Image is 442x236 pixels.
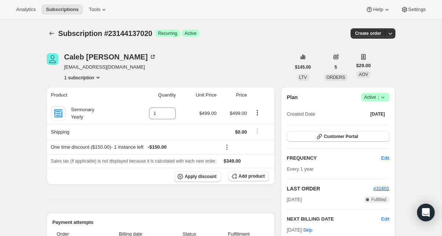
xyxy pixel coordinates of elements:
button: Apply discount [174,171,221,182]
span: $29.00 [356,62,371,69]
button: Create order [351,28,385,39]
button: Product actions [251,109,263,117]
span: Analytics [16,7,36,12]
span: Subscriptions [46,7,79,12]
span: $145.00 [295,64,311,70]
span: Tools [89,7,100,12]
button: Subscriptions [41,4,83,15]
span: $499.00 [199,110,217,116]
button: $145.00 [291,62,315,72]
th: Product [47,87,128,103]
a: #31601 [373,186,389,191]
div: Sermonary [66,106,95,121]
span: Apply discount [185,174,217,179]
span: $499.00 [230,110,247,116]
button: Product actions [64,74,102,81]
button: Help [361,4,395,15]
button: 5 [330,62,341,72]
h2: Plan [287,94,298,101]
span: ORDERS [326,75,345,80]
th: Shipping [47,124,128,140]
th: Price [219,87,249,103]
th: Quantity [127,87,178,103]
button: Customer Portal [287,131,389,142]
button: [DATE] [366,109,390,119]
button: Analytics [12,4,40,15]
button: Edit [377,152,394,164]
div: One time discount ($150.00) - 1 instance left [51,144,217,151]
button: Edit [381,215,389,223]
button: Settings [396,4,430,15]
div: Caleb [PERSON_NAME] [64,53,157,61]
span: [EMAIL_ADDRESS][DOMAIN_NAME] [64,63,157,71]
span: Customer Portal [324,134,358,139]
th: Unit Price [178,87,219,103]
h2: FREQUENCY [287,155,381,162]
span: | [378,94,379,100]
span: Created Date [287,110,315,118]
span: $0.00 [235,129,247,135]
span: [DATE] [370,111,385,117]
h2: NEXT BILLING DATE [287,215,381,223]
span: Help [373,7,383,12]
span: $349.00 [224,158,241,164]
span: Settings [408,7,426,12]
span: Skip [303,226,312,234]
span: [DATE] · [287,227,312,233]
span: - $150.00 [148,144,166,151]
img: product img [51,106,66,121]
button: Tools [84,4,112,15]
span: Recurring [158,30,177,36]
div: Open Intercom Messenger [417,204,435,221]
small: Yearly [71,115,83,120]
h2: Payment attempts [52,219,269,226]
button: Add product [228,171,269,181]
span: Sales tax (if applicable) is not displayed because it is calculated with each new order. [51,159,217,164]
h2: LAST ORDER [287,185,373,192]
span: AOV [359,72,368,77]
span: Active [364,94,387,101]
span: Add product [239,173,265,179]
button: #31601 [373,185,389,192]
button: Shipping actions [251,127,263,135]
span: Active [185,30,197,36]
button: Subscriptions [47,28,57,39]
span: [DATE] [287,196,302,203]
button: Skip [299,224,317,236]
span: Every 1 year [287,166,314,172]
span: Caleb Daniels [47,53,58,65]
span: 5 [334,64,337,70]
span: Edit [381,155,389,162]
span: Fulfilled [371,197,386,203]
span: Create order [355,30,381,36]
span: Subscription #23144137020 [58,29,152,37]
span: LTV [299,75,307,80]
